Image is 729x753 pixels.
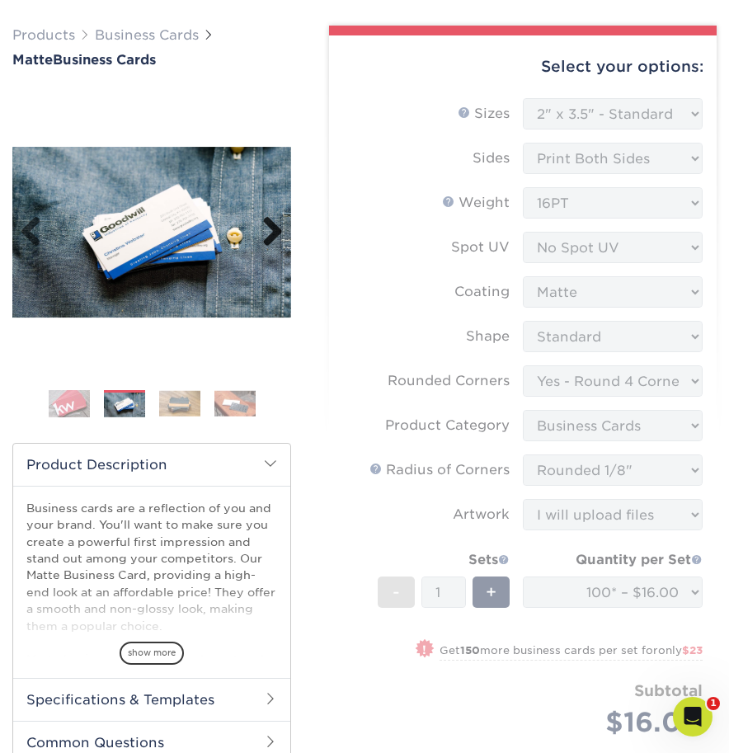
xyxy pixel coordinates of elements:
h2: Specifications & Templates [13,678,290,721]
a: Products [12,27,75,43]
img: Business Cards 02 [104,392,145,417]
a: MatteBusiness Cards [12,52,291,68]
a: Business Cards [95,27,199,43]
img: Business Cards 01 [49,383,90,424]
span: Matte [12,52,53,68]
iframe: Intercom live chat [673,697,713,737]
span: show more [120,642,184,664]
span: 1 [707,697,720,710]
img: Business Cards 04 [214,391,256,417]
img: Business Cards 03 [159,391,200,417]
h2: Product Description [13,444,290,486]
img: Matte 02 [12,147,291,318]
h1: Business Cards [12,52,291,68]
div: Select your options: [342,35,703,98]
